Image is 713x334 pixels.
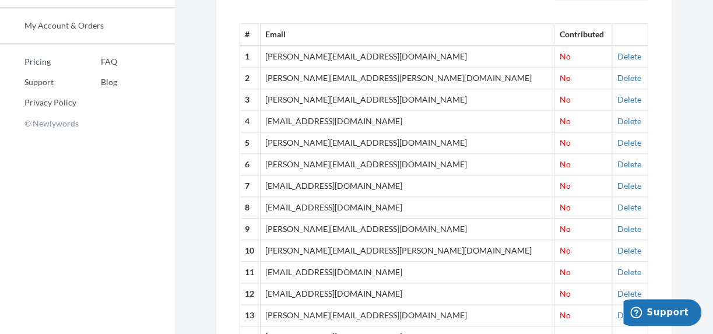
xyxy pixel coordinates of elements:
span: No [559,94,570,104]
th: # [240,24,261,45]
span: No [559,267,570,277]
a: Delete [617,51,641,61]
td: [PERSON_NAME][EMAIL_ADDRESS][PERSON_NAME][DOMAIN_NAME] [261,240,554,262]
span: No [559,138,570,147]
a: Delete [617,310,641,320]
th: 4 [240,111,261,132]
a: Delete [617,181,641,191]
th: 13 [240,305,261,326]
td: [EMAIL_ADDRESS][DOMAIN_NAME] [261,111,554,132]
a: Delete [617,289,641,298]
th: 1 [240,45,261,67]
th: 8 [240,197,261,219]
td: [PERSON_NAME][EMAIL_ADDRESS][DOMAIN_NAME] [261,89,554,111]
th: 9 [240,219,261,240]
span: No [559,310,570,320]
span: No [559,181,570,191]
span: No [559,289,570,298]
th: 6 [240,154,261,175]
td: [EMAIL_ADDRESS][DOMAIN_NAME] [261,262,554,283]
a: Delete [617,138,641,147]
th: 11 [240,262,261,283]
td: [EMAIL_ADDRESS][DOMAIN_NAME] [261,175,554,197]
td: [EMAIL_ADDRESS][DOMAIN_NAME] [261,283,554,305]
span: No [559,202,570,212]
td: [PERSON_NAME][EMAIL_ADDRESS][DOMAIN_NAME] [261,305,554,326]
span: No [559,245,570,255]
th: 10 [240,240,261,262]
th: 7 [240,175,261,197]
th: 12 [240,283,261,305]
a: Delete [617,202,641,212]
span: No [559,159,570,169]
a: Delete [617,245,641,255]
a: FAQ [76,53,117,71]
th: 2 [240,68,261,89]
a: Delete [617,116,641,126]
iframe: Opens a widget where you can chat to one of our agents [623,299,701,328]
span: No [559,224,570,234]
td: [PERSON_NAME][EMAIL_ADDRESS][DOMAIN_NAME] [261,45,554,67]
th: Contributed [554,24,612,45]
th: 3 [240,89,261,111]
span: No [559,51,570,61]
span: No [559,73,570,83]
span: No [559,116,570,126]
a: Delete [617,224,641,234]
td: [PERSON_NAME][EMAIL_ADDRESS][PERSON_NAME][DOMAIN_NAME] [261,68,554,89]
td: [EMAIL_ADDRESS][DOMAIN_NAME] [261,197,554,219]
td: [PERSON_NAME][EMAIL_ADDRESS][DOMAIN_NAME] [261,132,554,154]
a: Delete [617,94,641,104]
td: [PERSON_NAME][EMAIL_ADDRESS][DOMAIN_NAME] [261,154,554,175]
a: Delete [617,267,641,277]
a: Blog [76,73,117,91]
a: Delete [617,159,641,169]
td: [PERSON_NAME][EMAIL_ADDRESS][DOMAIN_NAME] [261,219,554,240]
a: Delete [617,73,641,83]
th: Email [261,24,554,45]
th: 5 [240,132,261,154]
